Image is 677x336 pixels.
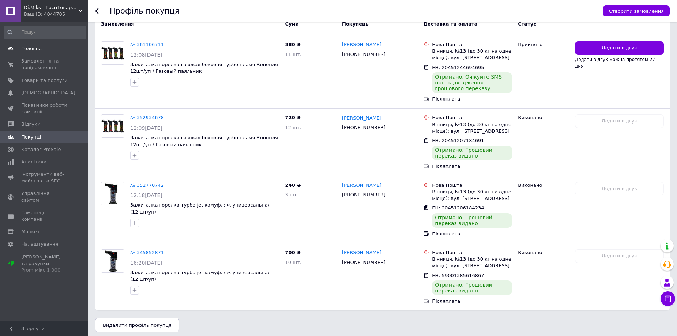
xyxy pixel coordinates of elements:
[21,146,61,153] span: Каталог ProSale
[21,121,40,128] span: Відгуки
[423,21,477,27] span: Доставка та оплата
[432,280,512,295] div: Отримано. Грошовий переказ видано
[130,42,164,47] a: № 361106711
[21,134,41,140] span: Покупці
[95,8,101,14] div: Повернутися назад
[130,260,162,266] span: 16:20[DATE]
[603,5,670,16] button: Створити замовлення
[432,163,512,170] div: Післяплата
[130,52,162,58] span: 12:08[DATE]
[285,21,299,27] span: Cума
[432,41,512,48] div: Нова Пошта
[285,250,301,255] span: 700 ₴
[21,171,68,184] span: Інструменти веб-майстра та SEO
[101,250,124,272] img: Фото товару
[21,209,68,223] span: Гаманець компанії
[575,41,664,55] button: Додати відгук
[432,182,512,189] div: Нова Пошта
[101,182,124,205] a: Фото товару
[432,205,484,211] span: ЕН: 20451206184234
[21,58,68,71] span: Замовлення та повідомлення
[21,267,68,273] div: Prom мікс 1 000
[101,42,124,64] img: Фото товару
[101,21,134,27] span: Замовлення
[432,65,484,70] span: ЕН: 20451244694695
[130,270,271,282] a: Зажигалка горелка турбо jet камуфляж универсальная (12 шт/уп)
[518,249,569,256] div: Виконано
[130,135,278,147] a: Зажигалка горелка газовая боковая турбо пламя Конопля 12шт/уп / Газовый паяльник
[342,21,369,27] span: Покупець
[130,125,162,131] span: 12:09[DATE]
[101,41,124,65] a: Фото товару
[21,254,68,274] span: [PERSON_NAME] та рахунки
[130,62,278,74] a: Зажигалка горелка газовая боковая турбо пламя Конопля 12шт/уп / Газовый паяльник
[101,182,124,205] img: Фото товару
[130,182,164,188] a: № 352770742
[21,241,59,248] span: Налаштування
[661,291,675,306] button: Чат з покупцем
[342,249,381,256] a: [PERSON_NAME]
[21,159,46,165] span: Аналітика
[285,182,301,188] span: 240 ₴
[518,41,569,48] div: Прийнято
[432,256,512,269] div: Вінниця, №13 (до 30 кг на одне місце): вул. [STREET_ADDRESS]
[575,57,655,69] span: Додати відгук можна протягом 27 дня
[432,48,512,61] div: Вінниця, №13 (до 30 кг на одне місце): вул. [STREET_ADDRESS]
[432,96,512,102] div: Післяплата
[432,72,512,93] div: Отримано. Очікуйте SMS про надходження грошового переказу
[432,189,512,202] div: Вінниця, №13 (до 30 кг на одне місце): вул. [STREET_ADDRESS]
[342,41,381,48] a: [PERSON_NAME]
[110,7,180,15] h1: Профіль покупця
[24,11,88,18] div: Ваш ID: 4044705
[95,318,179,332] button: Видалити профіль покупця
[101,115,124,137] img: Фото товару
[24,4,79,11] span: Di.Miks - ГоспТовари Оптом
[342,182,381,189] a: [PERSON_NAME]
[103,322,172,328] span: Видалити профіль покупця
[130,115,164,120] a: № 352934678
[130,250,164,255] a: № 345852871
[285,42,301,47] span: 880 ₴
[285,192,298,197] span: 3 шт.
[518,114,569,121] div: Виконано
[21,77,68,84] span: Товари та послуги
[432,121,512,135] div: Вінниця, №13 (до 30 кг на одне місце): вул. [STREET_ADDRESS]
[21,45,42,52] span: Головна
[432,146,512,160] div: Отримано. Грошовий переказ видано
[285,125,301,130] span: 12 шт.
[432,249,512,256] div: Нова Пошта
[432,273,484,278] span: ЕН: 59001385616867
[432,114,512,121] div: Нова Пошта
[101,114,124,138] a: Фото товару
[432,298,512,305] div: Післяплата
[21,90,75,96] span: [DEMOGRAPHIC_DATA]
[341,50,387,59] div: [PHONE_NUMBER]
[341,190,387,200] div: [PHONE_NUMBER]
[341,258,387,267] div: [PHONE_NUMBER]
[341,123,387,132] div: [PHONE_NUMBER]
[130,192,162,198] span: 12:18[DATE]
[518,182,569,189] div: Виконано
[601,45,637,52] span: Додати відгук
[432,138,484,143] span: ЕН: 20451207184691
[4,26,86,39] input: Пошук
[609,8,664,14] span: Створити замовлення
[285,260,301,265] span: 10 шт.
[21,190,68,203] span: Управління сайтом
[21,102,68,115] span: Показники роботи компанії
[130,202,271,215] a: Зажигалка горелка турбо jet камуфляж универсальная (12 шт/уп)
[285,115,301,120] span: 720 ₴
[342,115,381,122] a: [PERSON_NAME]
[432,213,512,228] div: Отримано. Грошовий переказ видано
[21,229,40,235] span: Маркет
[285,52,301,57] span: 11 шт.
[518,21,536,27] span: Статус
[432,231,512,237] div: Післяплата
